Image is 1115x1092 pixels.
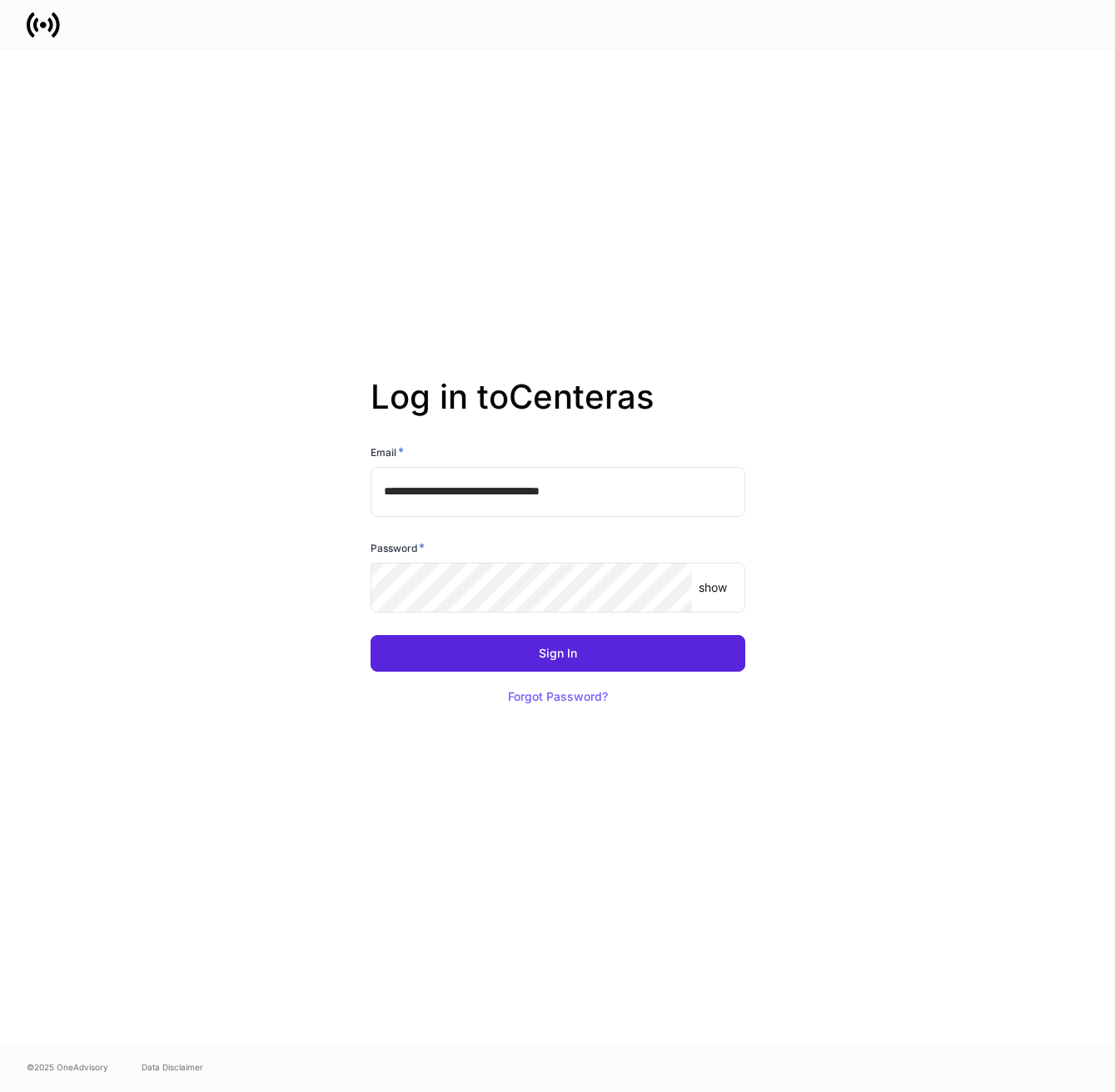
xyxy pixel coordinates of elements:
h6: Password [371,539,425,556]
h2: Log in to Centeras [371,377,745,444]
a: Data Disclaimer [142,1060,203,1074]
div: Sign In [539,648,577,659]
button: Sign In [371,635,745,672]
p: show [699,579,727,596]
div: Forgot Password? [508,691,608,702]
h6: Email [371,444,404,460]
button: Forgot Password? [487,678,629,715]
span: © 2025 OneAdvisory [27,1060,108,1074]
